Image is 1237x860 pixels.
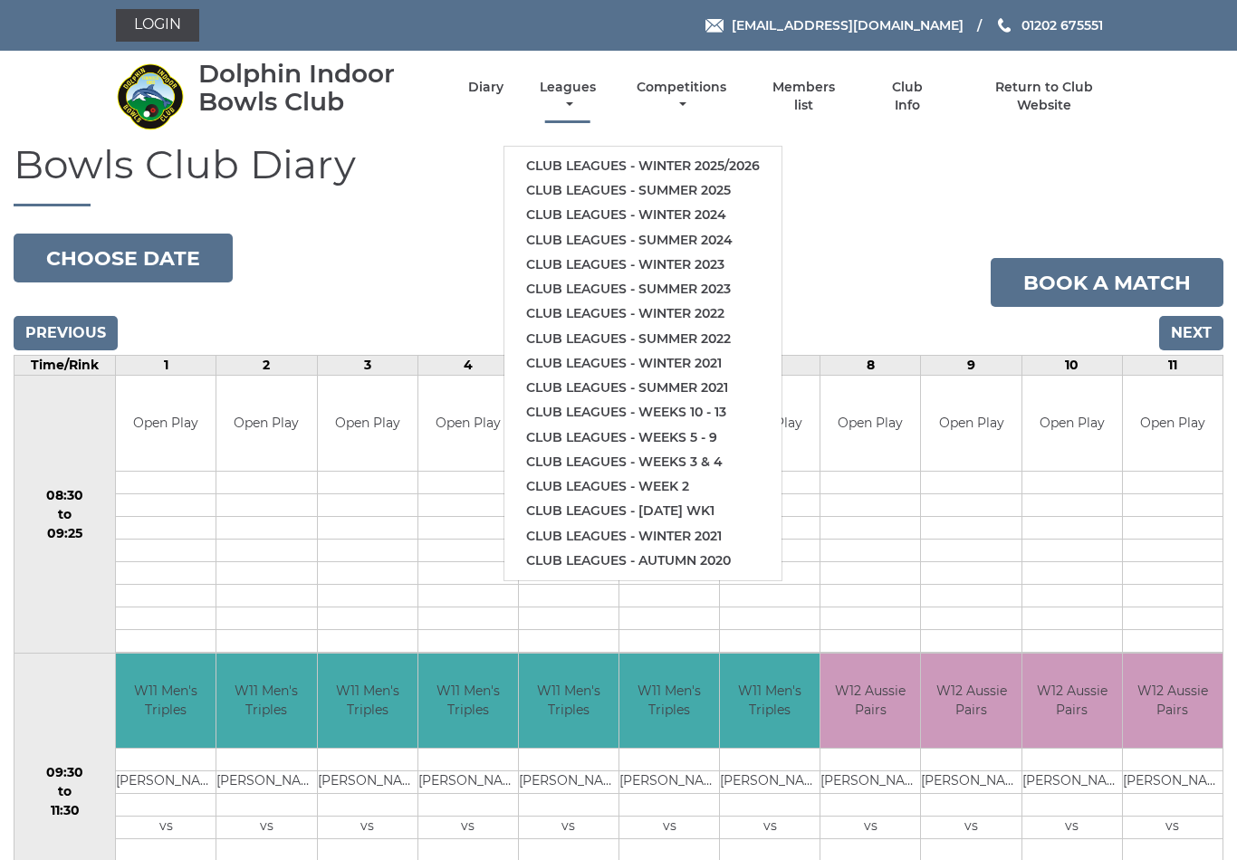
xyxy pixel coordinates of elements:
[535,79,600,114] a: Leagues
[921,376,1021,471] td: Open Play
[504,154,782,178] a: Club leagues - Winter 2025/2026
[504,253,782,277] a: Club leagues - Winter 2023
[503,146,782,581] ul: Leagues
[116,817,216,839] td: vs
[921,771,1021,794] td: [PERSON_NAME]
[1123,654,1223,749] td: W12 Aussie Pairs
[820,817,920,839] td: vs
[519,654,618,749] td: W11 Men's Triples
[116,62,184,130] img: Dolphin Indoor Bowls Club
[216,771,316,794] td: [PERSON_NAME]
[1123,771,1223,794] td: [PERSON_NAME]
[418,376,518,471] td: Open Play
[318,771,417,794] td: [PERSON_NAME]
[216,654,316,749] td: W11 Men's Triples
[418,771,518,794] td: [PERSON_NAME]
[216,817,316,839] td: vs
[519,817,618,839] td: vs
[732,17,964,33] span: [EMAIL_ADDRESS][DOMAIN_NAME]
[820,654,920,749] td: W12 Aussie Pairs
[519,771,618,794] td: [PERSON_NAME]
[968,79,1121,114] a: Return to Club Website
[504,327,782,351] a: Club leagues - Summer 2022
[504,400,782,425] a: Club leagues - Weeks 10 - 13
[504,228,782,253] a: Club leagues - Summer 2024
[468,79,503,96] a: Diary
[1022,771,1122,794] td: [PERSON_NAME]
[998,18,1011,33] img: Phone us
[216,376,316,471] td: Open Play
[318,817,417,839] td: vs
[116,654,216,749] td: W11 Men's Triples
[705,15,964,35] a: Email [EMAIL_ADDRESS][DOMAIN_NAME]
[995,15,1103,35] a: Phone us 01202 675551
[820,771,920,794] td: [PERSON_NAME]
[116,9,199,42] a: Login
[504,549,782,573] a: Club leagues - Autumn 2020
[318,654,417,749] td: W11 Men's Triples
[720,654,820,749] td: W11 Men's Triples
[1122,356,1223,376] td: 11
[991,258,1223,307] a: Book a match
[504,524,782,549] a: Club leagues - Winter 2021
[504,351,782,376] a: Club leagues - Winter 2021
[1021,356,1122,376] td: 10
[14,356,116,376] td: Time/Rink
[116,771,216,794] td: [PERSON_NAME]
[14,376,116,654] td: 08:30 to 09:25
[504,425,782,450] a: Club leagues - Weeks 5 - 9
[720,771,820,794] td: [PERSON_NAME]
[116,376,216,471] td: Open Play
[921,817,1021,839] td: vs
[14,234,233,282] button: Choose date
[504,203,782,227] a: Club leagues - Winter 2024
[318,376,417,471] td: Open Play
[14,316,118,350] input: Previous
[504,499,782,523] a: Club leagues - [DATE] wk1
[504,450,782,474] a: Club leagues - Weeks 3 & 4
[1021,17,1103,33] span: 01202 675551
[820,356,921,376] td: 8
[418,817,518,839] td: vs
[705,19,724,33] img: Email
[1123,817,1223,839] td: vs
[504,301,782,326] a: Club leagues - Winter 2022
[921,356,1021,376] td: 9
[820,376,920,471] td: Open Play
[116,356,216,376] td: 1
[418,654,518,749] td: W11 Men's Triples
[417,356,518,376] td: 4
[619,771,719,794] td: [PERSON_NAME]
[1022,654,1122,749] td: W12 Aussie Pairs
[921,654,1021,749] td: W12 Aussie Pairs
[632,79,731,114] a: Competitions
[317,356,417,376] td: 3
[216,356,317,376] td: 2
[504,376,782,400] a: Club leagues - Summer 2021
[720,817,820,839] td: vs
[619,817,719,839] td: vs
[877,79,936,114] a: Club Info
[504,178,782,203] a: Club leagues - Summer 2025
[619,654,719,749] td: W11 Men's Triples
[762,79,846,114] a: Members list
[14,142,1223,206] h1: Bowls Club Diary
[1123,376,1223,471] td: Open Play
[1159,316,1223,350] input: Next
[1022,376,1122,471] td: Open Play
[504,474,782,499] a: Club leagues - Week 2
[198,60,436,116] div: Dolphin Indoor Bowls Club
[1022,817,1122,839] td: vs
[504,277,782,301] a: Club leagues - Summer 2023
